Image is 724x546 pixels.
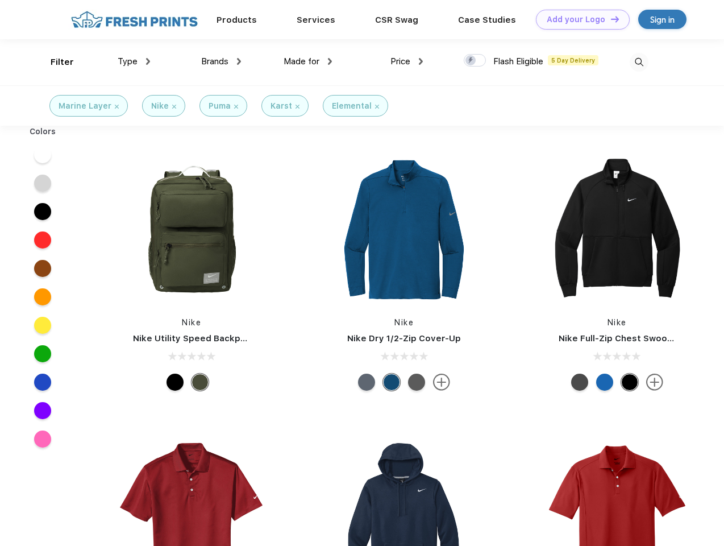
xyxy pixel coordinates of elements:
div: Karst [271,100,292,112]
img: dropdown.png [237,58,241,65]
div: Colors [21,126,65,138]
img: dropdown.png [419,58,423,65]
div: Black [621,374,638,391]
a: Sign in [638,10,686,29]
img: func=resize&h=266 [116,154,267,305]
div: Anthracite [571,374,588,391]
a: Nike [182,318,201,327]
a: Nike Utility Speed Backpack [133,333,256,344]
div: Add your Logo [547,15,605,24]
img: func=resize&h=266 [328,154,480,305]
img: more.svg [433,374,450,391]
span: 5 Day Delivery [548,55,598,65]
a: Nike [608,318,627,327]
div: Navy Heather [358,374,375,391]
div: Royal [596,374,613,391]
a: CSR Swag [375,15,418,25]
div: Sign in [650,13,675,26]
div: Nike [151,100,169,112]
div: Cargo Khaki [192,374,209,391]
img: filter_cancel.svg [375,105,379,109]
img: desktop_search.svg [630,53,648,72]
a: Nike Full-Zip Chest Swoosh Jacket [559,333,710,344]
a: Services [297,15,335,25]
div: Filter [51,56,74,69]
img: func=resize&h=266 [542,154,693,305]
span: Price [390,56,410,67]
img: dropdown.png [146,58,150,65]
span: Brands [201,56,228,67]
span: Type [118,56,138,67]
div: Puma [209,100,231,112]
img: filter_cancel.svg [172,105,176,109]
a: Nike [394,318,414,327]
div: Black [167,374,184,391]
div: Elemental [332,100,372,112]
img: dropdown.png [328,58,332,65]
div: Gym Blue [383,374,400,391]
img: fo%20logo%202.webp [68,10,201,30]
a: Nike Dry 1/2-Zip Cover-Up [347,333,461,344]
img: filter_cancel.svg [296,105,299,109]
div: Marine Layer [59,100,111,112]
img: DT [611,16,619,22]
img: filter_cancel.svg [115,105,119,109]
span: Made for [284,56,319,67]
a: Products [217,15,257,25]
img: more.svg [646,374,663,391]
img: filter_cancel.svg [234,105,238,109]
span: Flash Eligible [493,56,543,67]
div: Black Heather [408,374,425,391]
